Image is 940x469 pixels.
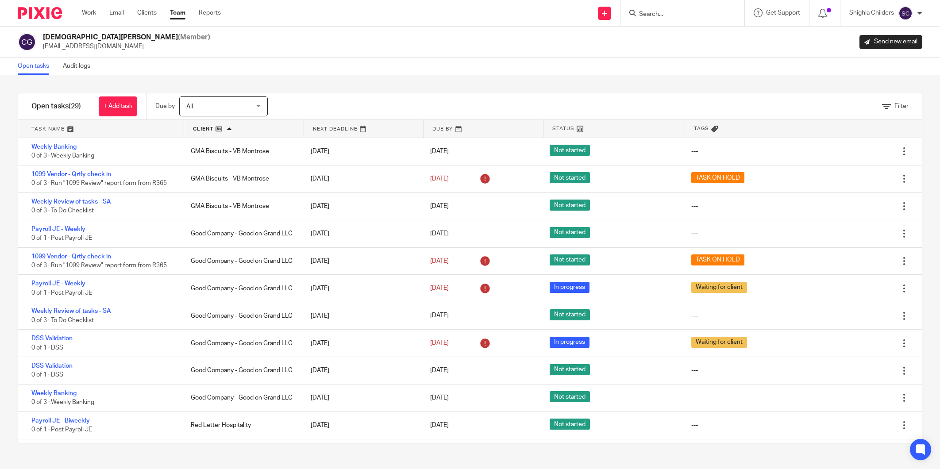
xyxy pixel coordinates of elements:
img: svg%3E [898,6,913,20]
div: [DATE] [302,170,421,188]
a: Email [109,8,124,17]
a: + Add task [99,96,137,116]
div: Good Company - Good on Grand LLC [182,361,301,379]
span: Not started [550,227,590,238]
a: Weekly Banking [31,144,77,150]
span: Not started [550,145,590,156]
div: [DATE] [302,225,421,242]
div: Good Company - Good on Grand LLC [182,280,301,297]
span: [DATE] [430,231,449,237]
span: 0 of 1 · Post Payroll JE [31,235,92,241]
span: Not started [550,172,590,183]
div: [DATE] [302,416,421,434]
a: Team [170,8,185,17]
img: Pixie [18,7,62,19]
span: TASK ON HOLD [691,172,744,183]
div: [DATE] [302,361,421,379]
span: [DATE] [430,340,449,346]
a: Weekly Banking [31,390,77,396]
span: In progress [550,337,589,348]
div: GMA Biscuits - VB Montrose [182,197,301,215]
span: 0 of 3 · Run "1099 Review" report form from R365 [31,180,167,186]
p: Shighla Childers [849,8,894,17]
div: GMA Biscuits - VB Montrose [182,142,301,160]
span: [DATE] [430,313,449,319]
p: [EMAIL_ADDRESS][DOMAIN_NAME] [43,42,210,51]
div: --- [691,311,698,320]
span: [DATE] [430,203,449,209]
a: Reports [199,8,221,17]
span: 0 of 1 · Post Payroll JE [31,427,92,433]
a: Audit logs [63,58,97,75]
h1: Open tasks [31,102,81,111]
div: [DATE] [302,197,421,215]
span: Not started [550,364,590,375]
a: Open tasks [18,58,56,75]
a: Send new email [859,35,922,49]
div: [DATE] [302,389,421,407]
a: Clients [137,8,157,17]
span: [DATE] [430,176,449,182]
a: Weekly Review of tasks - SA [31,199,111,205]
div: Good Company - Good on Grand LLC [182,225,301,242]
div: [DATE] [302,334,421,352]
span: Filter [894,103,909,109]
a: DSS Validation [31,335,73,342]
div: [DATE] [302,252,421,270]
input: Search [638,11,718,19]
div: [DATE] [302,280,421,297]
span: Get Support [766,10,800,16]
div: --- [691,421,698,430]
span: TASK ON HOLD [691,254,744,265]
div: Good Company - Good on Grand LLC [182,334,301,352]
div: --- [691,202,698,211]
span: 0 of 1 · DSS [31,345,63,351]
span: 0 of 1 · DSS [31,372,63,378]
a: DSS Validation [31,363,73,369]
a: Weekly Review of tasks - SA [31,308,111,314]
span: Tags [694,125,709,132]
span: (Member) [178,34,210,41]
div: Good Company - Good on Grand LLC [182,307,301,325]
span: Not started [550,309,590,320]
a: Work [82,8,96,17]
span: 0 of 1 · Post Payroll JE [31,290,92,296]
div: --- [691,229,698,238]
span: 0 of 3 · Run "1099 Review" report form from R365 [31,262,167,269]
div: [DATE] [302,307,421,325]
a: 1099 Vendor - Qrtly check in [31,254,111,260]
span: 0 of 3 · Weekly Banking [31,400,94,406]
span: [DATE] [430,395,449,401]
span: Not started [550,254,590,265]
span: 0 of 3 · To Do Checklist [31,317,94,323]
div: Good Company - Good on Grand LLC [182,389,301,407]
a: Payroll JE - Weekly [31,226,85,232]
p: Due by [155,102,175,111]
span: 0 of 3 · Weekly Banking [31,153,94,159]
span: All [186,104,193,110]
a: 1099 Vendor - Qrtly check in [31,171,111,177]
span: Status [552,125,574,132]
span: In progress [550,282,589,293]
span: 0 of 3 · To Do Checklist [31,208,94,214]
a: Payroll JE - Weekly [31,281,85,287]
div: [DATE] [302,142,421,160]
span: Waiting for client [691,282,747,293]
div: --- [691,366,698,375]
span: [DATE] [430,368,449,374]
div: Good Company - Good on Grand LLC [182,252,301,270]
a: Payroll JE - Biweekly [31,418,90,424]
span: [DATE] [430,148,449,154]
div: --- [691,393,698,402]
div: Red Letter Hospitality [182,416,301,434]
span: (29) [69,103,81,110]
h2: [DEMOGRAPHIC_DATA][PERSON_NAME] [43,33,210,42]
span: Not started [550,391,590,402]
span: Not started [550,419,590,430]
div: --- [691,147,698,156]
span: [DATE] [430,422,449,428]
div: GMA Biscuits - VB Montrose [182,170,301,188]
span: [DATE] [430,258,449,264]
span: [DATE] [430,285,449,292]
span: Waiting for client [691,337,747,348]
